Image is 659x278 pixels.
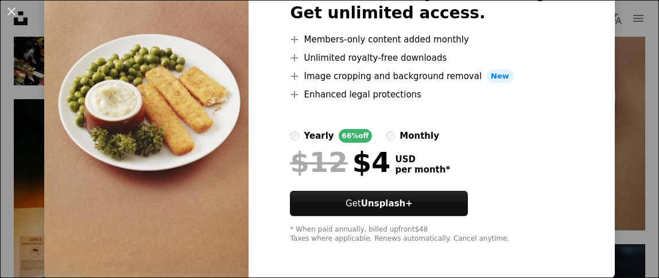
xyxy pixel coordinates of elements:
[395,165,450,175] span: per month *
[400,129,439,143] div: monthly
[361,198,413,209] strong: Unsplash+
[395,154,450,165] span: USD
[290,33,573,46] li: Members-only content added monthly
[304,129,334,143] div: yearly
[290,225,573,244] div: * When paid annually, billed upfront $48 Taxes where applicable. Renews automatically. Cancel any...
[290,69,573,83] li: Image cropping and background removal
[339,129,373,143] div: 66% off
[486,69,514,83] span: New
[386,131,395,140] input: monthly
[290,88,573,101] li: Enhanced legal protections
[290,191,468,216] button: GetUnsplash+
[290,147,347,177] span: $12
[290,51,573,65] li: Unlimited royalty-free downloads
[290,147,390,177] div: $4
[290,131,299,140] input: yearly66%off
